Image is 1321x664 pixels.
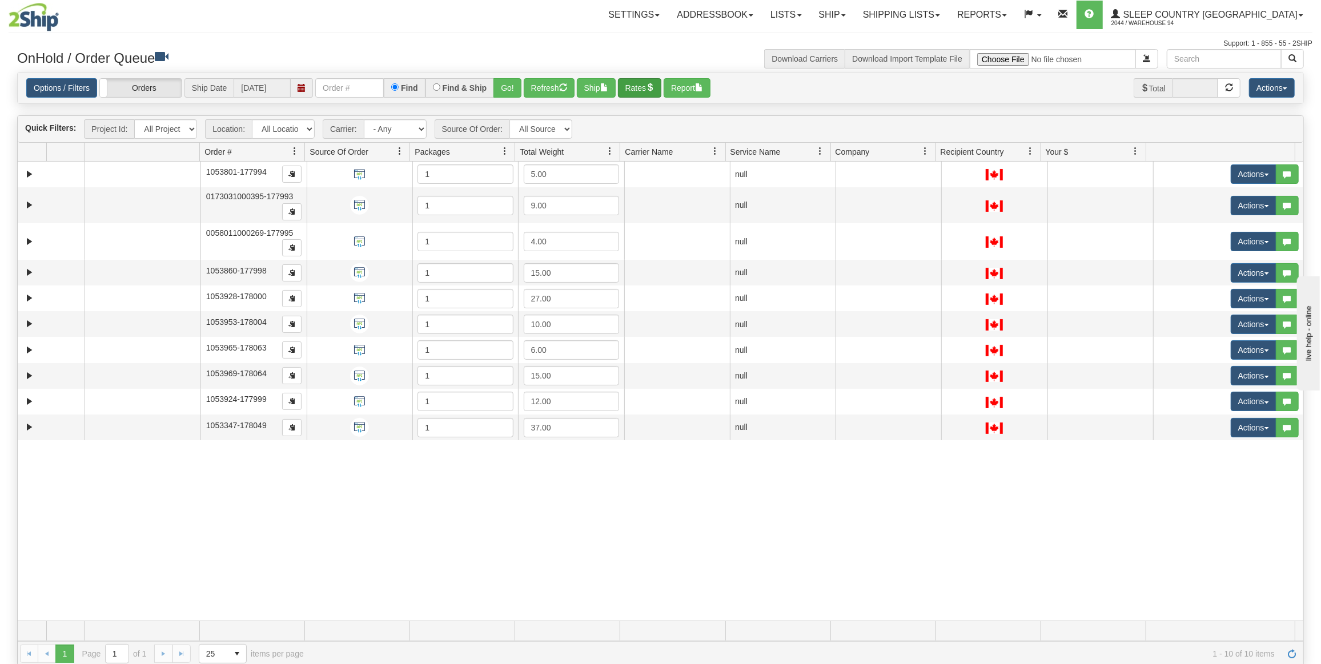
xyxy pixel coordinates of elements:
td: null [730,337,836,363]
button: Actions [1231,289,1276,308]
button: Go! [493,78,521,98]
a: Expand [22,265,37,280]
span: Location: [205,119,252,139]
img: CA [986,345,1003,356]
a: Addressbook [668,1,762,29]
button: Copy to clipboard [282,393,302,410]
span: Service Name [730,146,781,158]
button: Copy to clipboard [282,341,302,359]
a: Download Import Template File [852,54,962,63]
td: null [730,415,836,440]
span: Sleep Country [GEOGRAPHIC_DATA] [1121,10,1298,19]
button: Actions [1231,340,1276,360]
button: Copy to clipboard [282,239,302,256]
img: logo2044.jpg [9,3,59,31]
button: Copy to clipboard [282,419,302,436]
span: 1053969-178064 [206,369,267,378]
button: Actions [1231,232,1276,251]
input: Import [970,49,1136,69]
input: Page 1 [106,645,129,663]
span: Page 1 [55,645,74,663]
img: API [350,263,369,282]
span: Page of 1 [82,644,147,663]
span: 0173031000395-177993 [206,192,294,201]
span: Source Of Order: [435,119,510,139]
span: 2044 / Warehouse 94 [1111,18,1197,29]
img: CA [986,200,1003,212]
img: API [350,165,369,184]
a: Packages filter column settings [495,142,515,161]
img: API [350,341,369,360]
input: Search [1167,49,1282,69]
img: API [350,196,369,215]
span: Packages [415,146,449,158]
img: CA [986,268,1003,279]
label: Quick Filters: [25,122,76,134]
a: Shipping lists [854,1,949,29]
label: Find & Ship [443,84,487,92]
label: Orders [100,79,182,97]
span: 1053347-178049 [206,421,267,430]
span: Order # [204,146,231,158]
a: Expand [22,198,37,212]
button: Actions [1231,366,1276,385]
span: 1053860-177998 [206,266,267,275]
span: Source Of Order [310,146,368,158]
button: Actions [1231,418,1276,437]
td: null [730,311,836,337]
span: 1053924-177999 [206,395,267,404]
span: 25 [206,648,221,659]
img: API [350,315,369,333]
h3: OnHold / Order Queue [17,49,652,66]
img: CA [986,236,1003,248]
div: grid toolbar [18,116,1303,143]
label: Find [401,84,418,92]
button: Report [664,78,710,98]
a: Download Carriers [772,54,838,63]
span: Project Id: [84,119,134,139]
span: 1053953-178004 [206,317,267,327]
button: Actions [1231,196,1276,215]
a: Expand [22,369,37,383]
a: Options / Filters [26,78,97,98]
span: 0058011000269-177995 [206,228,294,238]
button: Copy to clipboard [282,290,302,307]
span: 1053928-178000 [206,292,267,301]
a: Lists [762,1,810,29]
a: Expand [22,420,37,434]
span: Total Weight [520,146,564,158]
a: Expand [22,291,37,305]
a: Ship [810,1,854,29]
div: live help - online [9,10,106,18]
button: Actions [1231,392,1276,411]
a: Recipient Country filter column settings [1021,142,1041,161]
img: API [350,367,369,385]
span: Carrier: [323,119,364,139]
a: Source Of Order filter column settings [390,142,409,161]
a: Your $ filter column settings [1126,142,1146,161]
iframe: chat widget [1295,273,1320,390]
img: API [350,392,369,411]
button: Copy to clipboard [282,166,302,183]
button: Refresh [524,78,575,98]
a: Expand [22,395,37,409]
a: Expand [22,343,37,357]
span: Ship Date [184,78,234,98]
img: CA [986,293,1003,305]
button: Actions [1231,164,1276,184]
img: API [350,232,369,251]
input: Order # [315,78,384,98]
a: Expand [22,235,37,249]
span: Company [836,146,870,158]
button: Copy to clipboard [282,264,302,281]
span: 1053801-177994 [206,167,267,176]
img: CA [986,371,1003,382]
button: Copy to clipboard [282,203,302,220]
img: API [350,289,369,308]
span: 1053965-178063 [206,343,267,352]
td: null [730,162,836,187]
div: Support: 1 - 855 - 55 - 2SHIP [9,39,1312,49]
button: Actions [1249,78,1295,98]
span: Total [1134,78,1173,98]
td: null [730,223,836,260]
